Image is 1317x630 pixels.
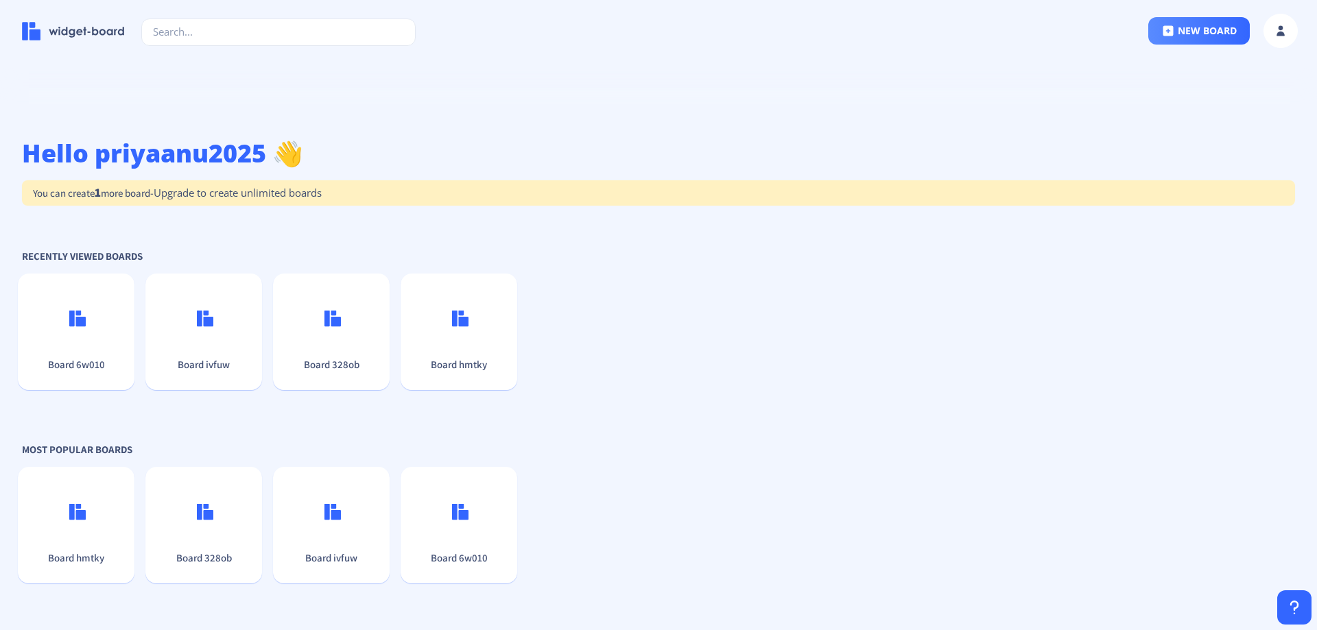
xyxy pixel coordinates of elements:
[406,358,512,371] p: Board hmtky
[22,180,1295,206] p: You can create more board -
[141,19,416,46] input: Search...
[22,137,1295,170] h1: Hello priyaanu2025 👋
[23,358,129,371] p: Board 6w010
[324,310,342,327] img: logo.svg
[1148,17,1250,45] button: new board
[324,503,342,520] img: logo.svg
[69,310,86,327] img: logo.svg
[151,551,257,564] p: Board 328ob
[22,443,1295,456] p: Most Popular Boards
[278,551,384,564] p: Board ivfuw
[69,503,86,520] img: logo.svg
[406,551,512,564] p: Board 6w010
[452,310,469,327] img: logo.svg
[452,503,469,520] img: logo.svg
[197,310,214,327] img: logo.svg
[154,186,322,199] span: Upgrade to create unlimited boards
[197,503,214,520] img: logo.svg
[151,358,257,371] p: Board ivfuw
[23,551,129,564] p: Board hmtky
[278,358,384,371] p: Board 328ob
[22,22,125,40] img: logo-name.svg
[95,184,101,200] span: 1
[22,250,1295,263] p: Recently Viewed Boards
